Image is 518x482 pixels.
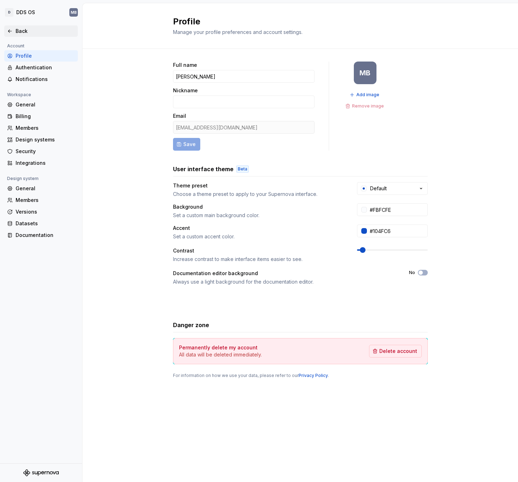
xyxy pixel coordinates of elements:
a: General [4,183,78,194]
span: Delete account [379,348,417,355]
div: Increase contrast to make interface items easier to see. [173,256,344,263]
div: General [16,101,75,108]
div: Choose a theme preset to apply to your Supernova interface. [173,191,344,198]
div: Documentation [16,232,75,239]
div: Design system [4,174,41,183]
a: Documentation [4,230,78,241]
div: Documentation editor background [173,270,396,277]
a: Versions [4,206,78,217]
div: Always use a light background for the documentation editor. [173,278,396,285]
label: Full name [173,62,197,69]
div: Design systems [16,136,75,143]
div: Security [16,148,75,155]
div: Default [370,185,387,192]
button: Default [357,182,428,195]
h2: Profile [173,16,419,27]
h3: User interface theme [173,165,234,173]
div: Profile [16,52,75,59]
label: Email [173,112,186,120]
div: MB [359,70,370,76]
a: Authentication [4,62,78,73]
span: Add image [356,92,379,98]
a: Profile [4,50,78,62]
a: Datasets [4,218,78,229]
a: Integrations [4,157,78,169]
button: DDDS OSMB [1,5,81,20]
div: DDS OS [16,9,35,16]
div: Set a custom main background color. [173,212,344,219]
a: Billing [4,111,78,122]
div: Contrast [173,247,344,254]
div: D [5,8,13,17]
div: Versions [16,208,75,215]
div: Set a custom accent color. [173,233,344,240]
div: Account [4,42,27,50]
div: Accent [173,225,344,232]
div: Members [16,124,75,132]
h3: Danger zone [173,321,209,329]
p: All data will be deleted immediately. [179,351,262,358]
a: Design systems [4,134,78,145]
label: No [409,270,415,275]
svg: Supernova Logo [23,469,59,476]
input: #FFFFFF [367,203,428,216]
a: General [4,99,78,110]
div: Datasets [16,220,75,227]
div: MB [71,10,77,15]
a: Security [4,146,78,157]
div: Workspace [4,91,34,99]
label: Nickname [173,87,198,94]
button: Add image [347,90,382,100]
div: Authentication [16,64,75,71]
div: Notifications [16,76,75,83]
div: Theme preset [173,182,344,189]
div: Integrations [16,159,75,167]
a: Members [4,122,78,134]
input: #104FC6 [367,225,428,237]
div: Billing [16,113,75,120]
a: Notifications [4,74,78,85]
div: Members [16,197,75,204]
div: Background [173,203,344,210]
a: Privacy Policy [299,373,328,378]
div: Back [16,28,75,35]
a: Back [4,25,78,37]
a: Members [4,194,78,206]
div: Beta [236,165,249,173]
div: General [16,185,75,192]
button: Delete account [369,345,422,358]
h4: Permanently delete my account [179,344,258,351]
div: For information on how we use your data, please refer to our . [173,373,428,378]
span: Manage your profile preferences and account settings. [173,29,303,35]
